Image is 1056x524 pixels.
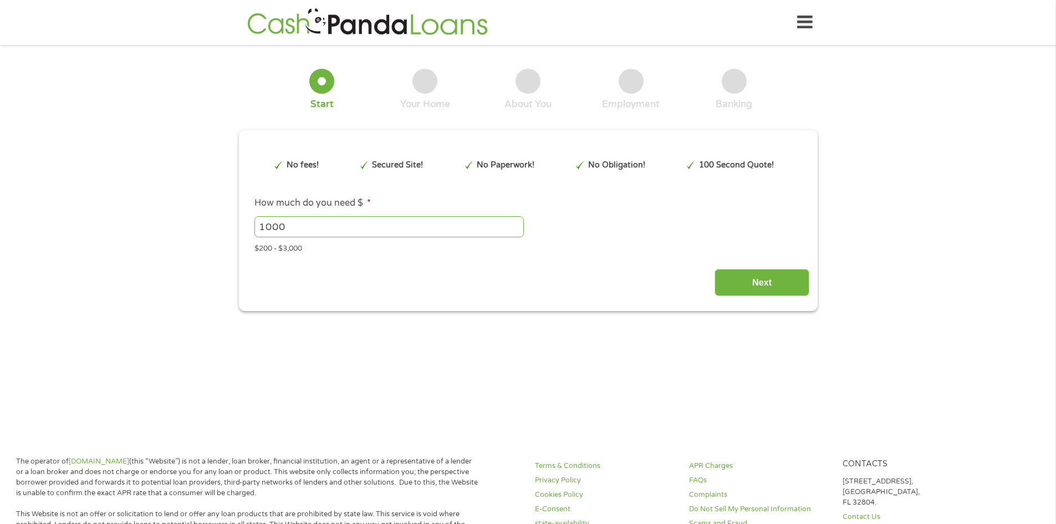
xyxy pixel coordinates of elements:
[535,504,676,515] a: E-Consent
[588,159,645,171] p: No Obligation!
[16,456,478,498] p: The operator of (this “Website”) is not a lender, loan broker, financial institution, an agent or...
[535,490,676,500] a: Cookies Policy
[287,159,319,171] p: No fees!
[535,461,676,471] a: Terms & Conditions
[689,490,830,500] a: Complaints
[602,98,660,110] div: Employment
[244,7,491,38] img: GetLoanNow Logo
[254,197,371,209] label: How much do you need $
[310,98,334,110] div: Start
[254,240,801,255] div: $200 - $3,000
[716,98,752,110] div: Banking
[477,159,534,171] p: No Paperwork!
[689,475,830,486] a: FAQs
[535,475,676,486] a: Privacy Policy
[843,476,983,508] p: [STREET_ADDRESS], [GEOGRAPHIC_DATA], FL 32804.
[689,461,830,471] a: APR Charges
[689,504,830,515] a: Do Not Sell My Personal Information
[504,98,552,110] div: About You
[400,98,450,110] div: Your Home
[843,459,983,470] h4: Contacts
[372,159,423,171] p: Secured Site!
[69,457,129,466] a: [DOMAIN_NAME]
[715,269,809,296] input: Next
[699,159,774,171] p: 100 Second Quote!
